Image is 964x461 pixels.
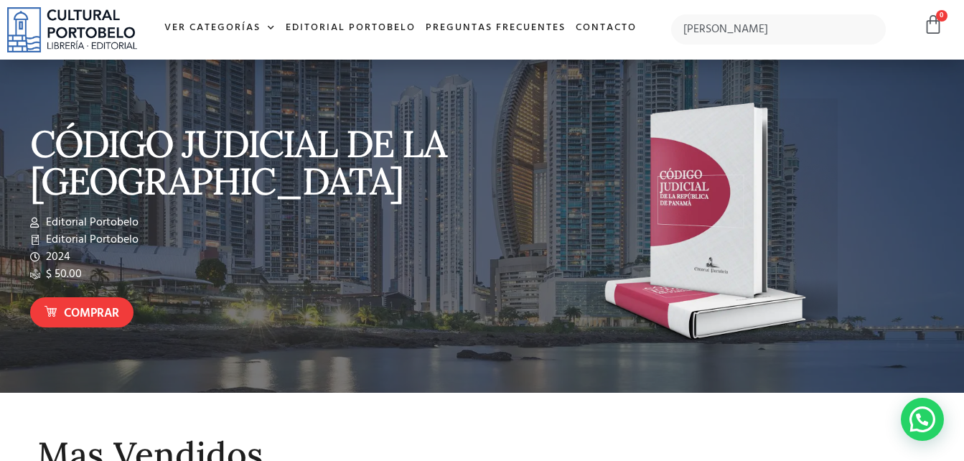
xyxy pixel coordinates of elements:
p: CÓDIGO JUDICIAL DE LA [GEOGRAPHIC_DATA] [30,125,475,200]
span: 0 [936,10,947,22]
div: Contactar por WhatsApp [901,398,944,441]
a: Contacto [571,13,642,44]
a: Ver Categorías [159,13,281,44]
input: Búsqueda [671,14,886,45]
span: Comprar [64,304,119,323]
span: 2024 [42,248,70,266]
a: Comprar [30,297,134,328]
a: Editorial Portobelo [281,13,421,44]
a: 0 [923,14,943,35]
span: $ 50.00 [42,266,82,283]
a: Preguntas frecuentes [421,13,571,44]
span: Editorial Portobelo [42,214,139,231]
span: Editorial Portobelo [42,231,139,248]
